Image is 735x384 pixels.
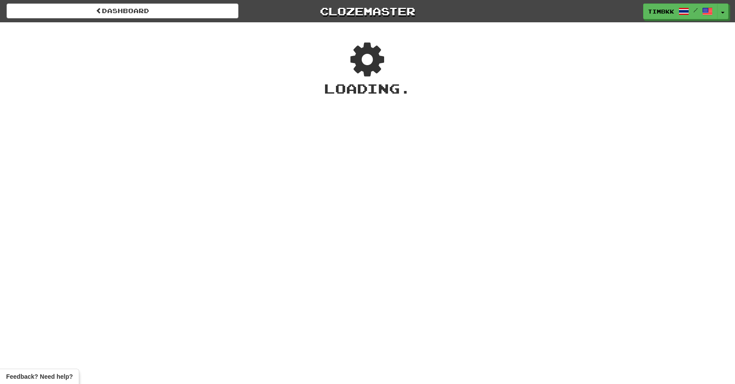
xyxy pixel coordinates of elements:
[643,3,717,19] a: timbkk /
[6,372,73,381] span: Open feedback widget
[252,3,483,19] a: Clozemaster
[693,7,698,13] span: /
[648,7,674,15] span: timbkk
[7,3,238,18] a: Dashboard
